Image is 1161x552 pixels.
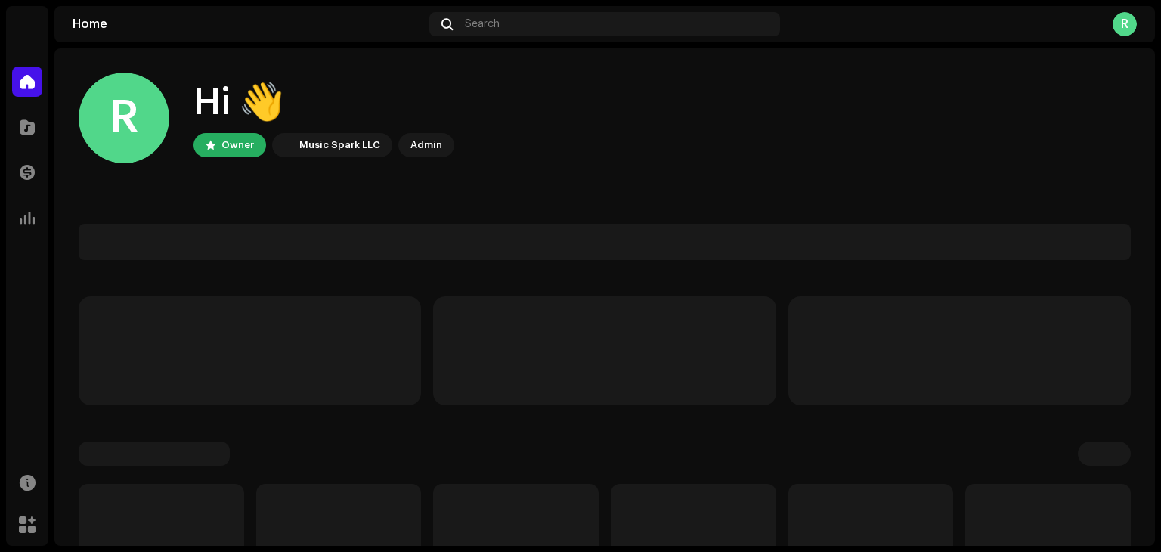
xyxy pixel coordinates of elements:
img: bc4c4277-71b2-49c5-abdf-ca4e9d31f9c1 [275,136,293,154]
div: R [1113,12,1137,36]
span: Search [465,18,500,30]
div: Owner [221,136,254,154]
div: Hi 👋 [193,79,454,127]
div: Home [73,18,423,30]
div: R [79,73,169,163]
div: Admin [410,136,442,154]
div: Music Spark LLC [299,136,380,154]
